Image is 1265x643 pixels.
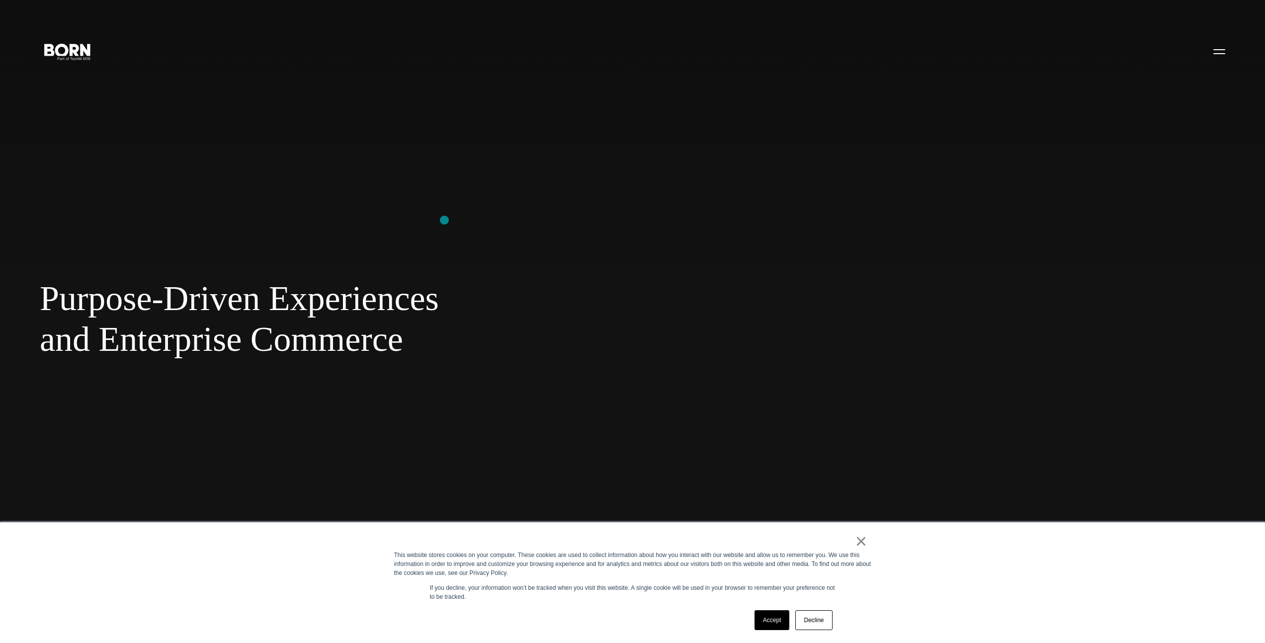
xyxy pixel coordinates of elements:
[855,537,867,546] a: ×
[430,583,836,601] p: If you decline, your information won’t be tracked when you visit this website. A single cookie wi...
[795,610,832,630] a: Decline
[394,551,871,577] div: This website stores cookies on your computer. These cookies are used to collect information about...
[755,610,790,630] a: Accept
[40,319,606,360] span: and Enterprise Commerce
[40,278,606,319] span: Purpose-Driven Experiences
[1207,41,1231,62] button: Open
